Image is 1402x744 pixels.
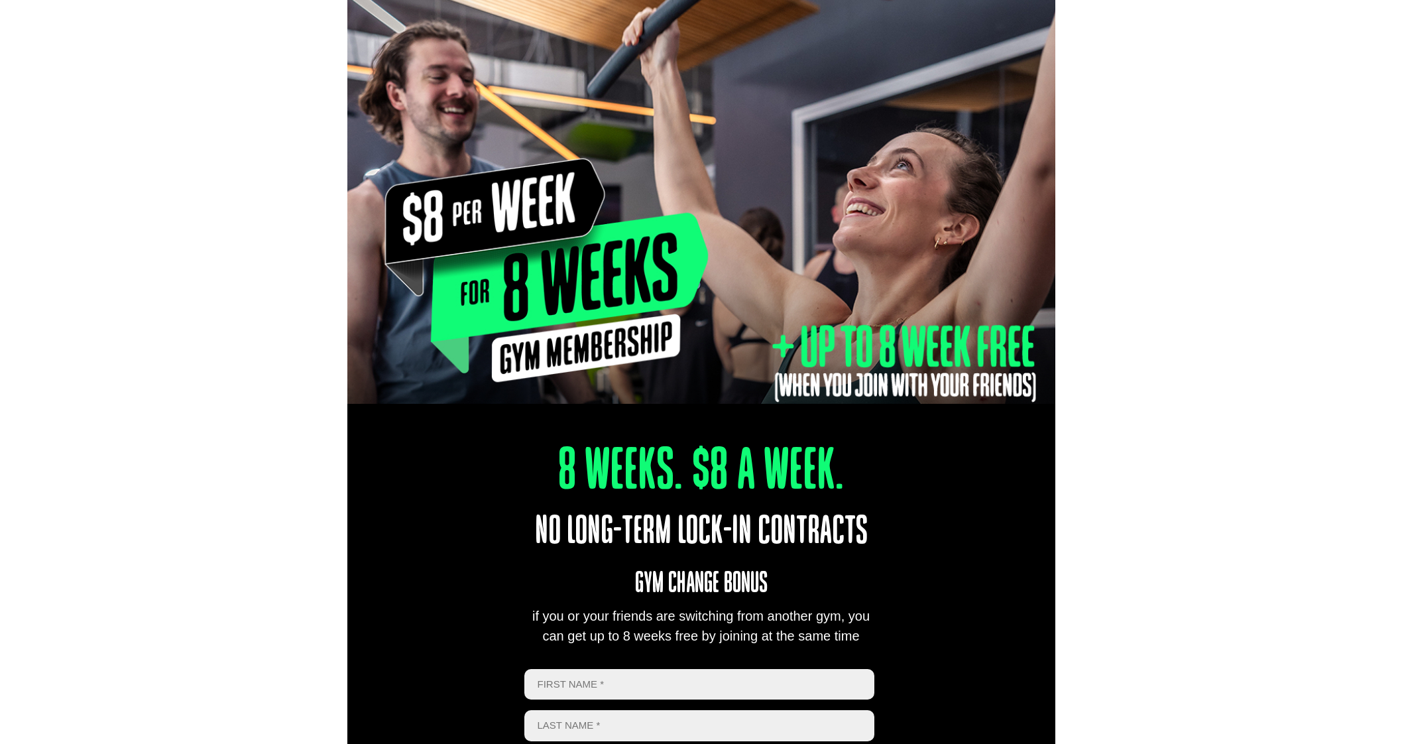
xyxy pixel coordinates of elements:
h1: 8 Weeks. $8 A Week. [418,443,984,503]
p: No long-term lock-in contracts [382,503,1020,562]
div: if you or your friends are switching from another gym, you can get up to 8 weeks free by joining ... [524,606,878,646]
input: Last name * [524,710,875,741]
p: Gym Change Bonus [382,562,1020,606]
input: First name * [524,669,875,700]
